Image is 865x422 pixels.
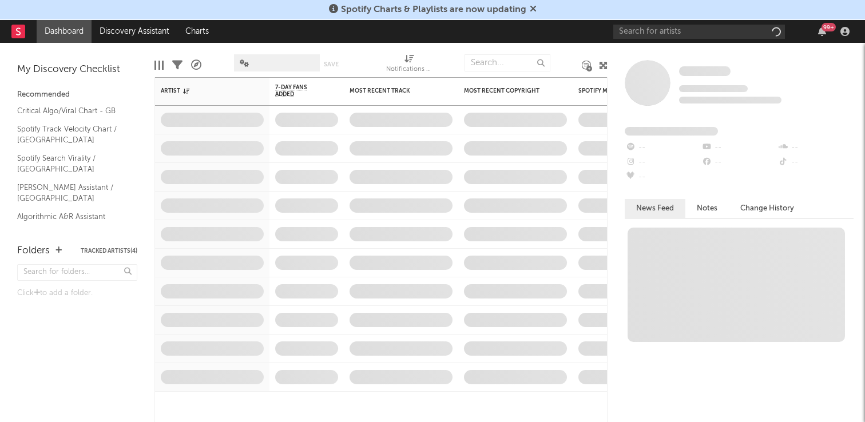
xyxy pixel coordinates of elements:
[679,97,781,103] span: 0 fans last week
[613,25,785,39] input: Search for artists
[701,155,777,170] div: --
[625,140,701,155] div: --
[17,286,137,300] div: Click to add a folder.
[578,87,664,94] div: Spotify Monthly Listeners
[818,27,826,36] button: 99+
[386,63,432,77] div: Notifications (Artist)
[822,23,836,31] div: 99 +
[625,170,701,185] div: --
[92,20,177,43] a: Discovery Assistant
[177,20,217,43] a: Charts
[17,152,126,176] a: Spotify Search Virality / [GEOGRAPHIC_DATA]
[464,87,550,94] div: Most Recent Copyright
[275,84,321,98] span: 7-Day Fans Added
[625,199,685,218] button: News Feed
[154,49,164,82] div: Edit Columns
[17,264,137,281] input: Search for folders...
[679,66,731,76] span: Some Artist
[530,5,537,14] span: Dismiss
[350,87,435,94] div: Most Recent Track
[17,123,126,146] a: Spotify Track Velocity Chart / [GEOGRAPHIC_DATA]
[17,210,126,234] a: Algorithmic A&R Assistant ([GEOGRAPHIC_DATA])
[341,5,526,14] span: Spotify Charts & Playlists are now updating
[386,49,432,82] div: Notifications (Artist)
[17,105,126,117] a: Critical Algo/Viral Chart - GB
[465,54,550,71] input: Search...
[324,61,339,67] button: Save
[729,199,806,218] button: Change History
[685,199,729,218] button: Notes
[161,87,247,94] div: Artist
[17,88,137,102] div: Recommended
[17,244,50,258] div: Folders
[37,20,92,43] a: Dashboard
[625,127,718,136] span: Fans Added by Platform
[17,181,126,205] a: [PERSON_NAME] Assistant / [GEOGRAPHIC_DATA]
[625,155,701,170] div: --
[777,155,854,170] div: --
[701,140,777,155] div: --
[81,248,137,254] button: Tracked Artists(4)
[777,140,854,155] div: --
[679,85,748,92] span: Tracking Since: [DATE]
[172,49,182,82] div: Filters
[17,63,137,77] div: My Discovery Checklist
[679,66,731,77] a: Some Artist
[191,49,201,82] div: A&R Pipeline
